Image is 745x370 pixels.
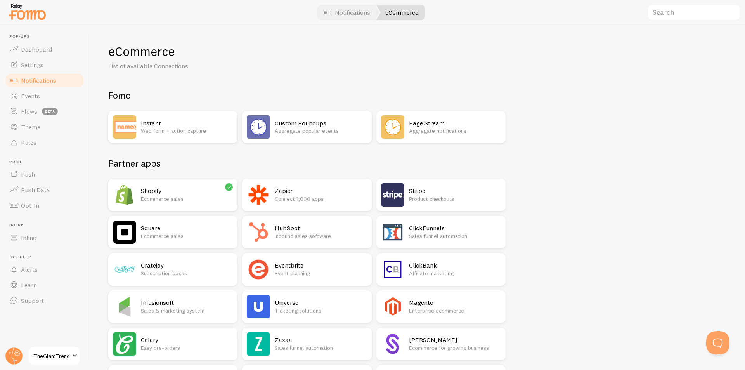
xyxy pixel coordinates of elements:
h2: Cratejoy [141,261,233,269]
span: Inline [9,222,85,228]
p: Web form + action capture [141,127,233,135]
span: Pop-ups [9,34,85,39]
p: Inbound sales software [275,232,367,240]
h2: Celery [141,336,233,344]
img: Magento [381,295,404,318]
span: Events [21,92,40,100]
p: Enterprise ecommerce [409,307,501,314]
a: Alerts [5,262,85,277]
span: beta [42,108,58,115]
span: Settings [21,61,43,69]
span: Learn [21,281,37,289]
h2: Zaxaa [275,336,367,344]
img: Page Stream [381,115,404,139]
h2: Fomo [108,89,506,101]
p: Easy pre-orders [141,344,233,352]
img: HubSpot [247,221,270,244]
a: Theme [5,119,85,135]
img: fomo-relay-logo-orange.svg [8,2,47,22]
p: Aggregate popular events [275,127,367,135]
a: Push Data [5,182,85,198]
h2: [PERSON_NAME] [409,336,501,344]
span: Push [21,170,35,178]
img: Zapier [247,183,270,207]
h2: Instant [141,119,233,127]
img: Zaxaa [247,332,270,356]
img: Cratejoy [113,258,136,281]
p: Ecommerce for growing business [409,344,501,352]
h2: Infusionsoft [141,299,233,307]
span: TheGlamTrend [33,351,70,361]
img: Instant [113,115,136,139]
p: Sales funnel automation [275,344,367,352]
h2: Partner apps [108,157,506,169]
p: Affiliate marketing [409,269,501,277]
a: Rules [5,135,85,150]
a: Events [5,88,85,104]
h2: Zapier [275,187,367,195]
span: Get Help [9,255,85,260]
h2: Custom Roundups [275,119,367,127]
p: Subscription boxes [141,269,233,277]
h2: HubSpot [275,224,367,232]
span: Opt-In [21,202,39,209]
span: Push [9,160,85,165]
img: Selz [381,332,404,356]
img: ClickBank [381,258,404,281]
a: Notifications [5,73,85,88]
img: Eventbrite [247,258,270,281]
p: Sales & marketing system [141,307,233,314]
span: Support [21,297,44,304]
img: Custom Roundups [247,115,270,139]
a: Learn [5,277,85,293]
img: Infusionsoft [113,295,136,318]
p: Ecommerce sales [141,195,233,203]
a: Support [5,293,85,308]
span: Theme [21,123,40,131]
p: Ticketing solutions [275,307,367,314]
a: Push [5,167,85,182]
h2: Stripe [409,187,501,195]
img: Universe [247,295,270,318]
h2: Magento [409,299,501,307]
img: ClickFunnels [381,221,404,244]
a: Dashboard [5,42,85,57]
img: Square [113,221,136,244]
h2: Universe [275,299,367,307]
h2: ClickFunnels [409,224,501,232]
p: Aggregate notifications [409,127,501,135]
p: Connect 1,000 apps [275,195,367,203]
span: Inline [21,234,36,241]
h2: Eventbrite [275,261,367,269]
p: Ecommerce sales [141,232,233,240]
a: Inline [5,230,85,245]
span: Alerts [21,266,38,273]
a: Opt-In [5,198,85,213]
span: Rules [21,139,36,146]
h2: Square [141,224,233,232]
a: Flows beta [5,104,85,119]
span: Push Data [21,186,50,194]
span: Notifications [21,76,56,84]
span: Dashboard [21,45,52,53]
span: Flows [21,108,37,115]
img: Shopify [113,183,136,207]
img: Celery [113,332,136,356]
h2: Shopify [141,187,233,195]
h2: Page Stream [409,119,501,127]
a: TheGlamTrend [28,347,80,365]
p: List of available Connections [108,62,295,71]
a: Settings [5,57,85,73]
img: Stripe [381,183,404,207]
h2: ClickBank [409,261,501,269]
p: Event planning [275,269,367,277]
p: Product checkouts [409,195,501,203]
p: Sales funnel automation [409,232,501,240]
h1: eCommerce [108,43,726,59]
iframe: Help Scout Beacon - Open [706,331,729,354]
